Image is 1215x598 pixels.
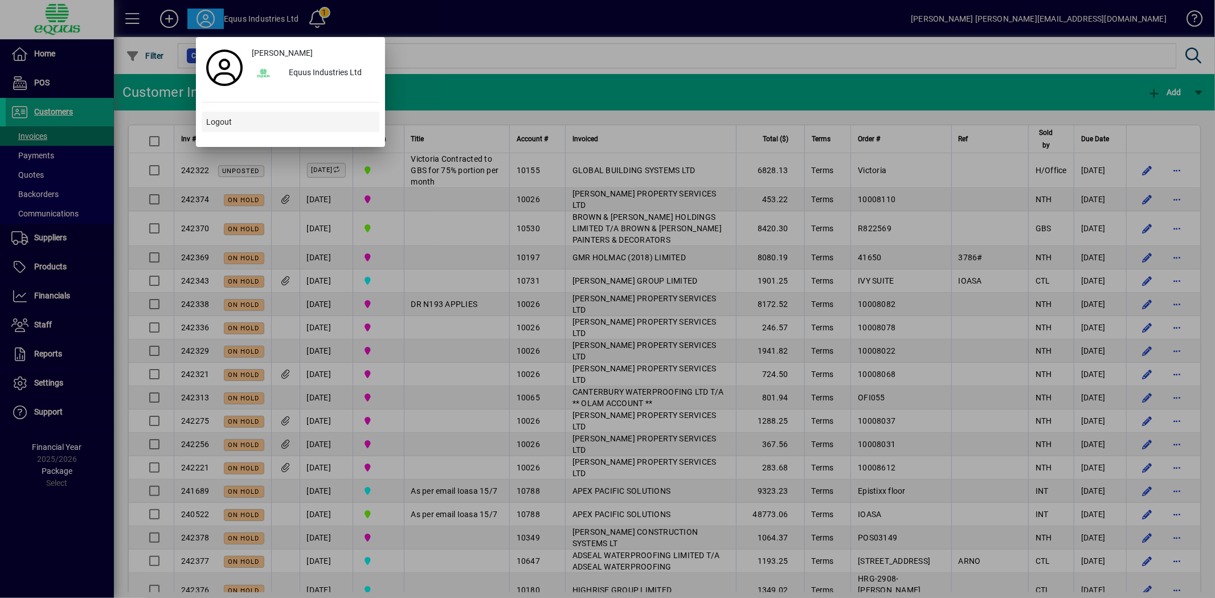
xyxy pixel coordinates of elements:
[206,116,232,128] span: Logout
[252,47,313,59] span: [PERSON_NAME]
[247,63,379,84] button: Equus Industries Ltd
[280,63,379,84] div: Equus Industries Ltd
[202,58,247,78] a: Profile
[202,112,379,132] button: Logout
[247,43,379,63] a: [PERSON_NAME]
